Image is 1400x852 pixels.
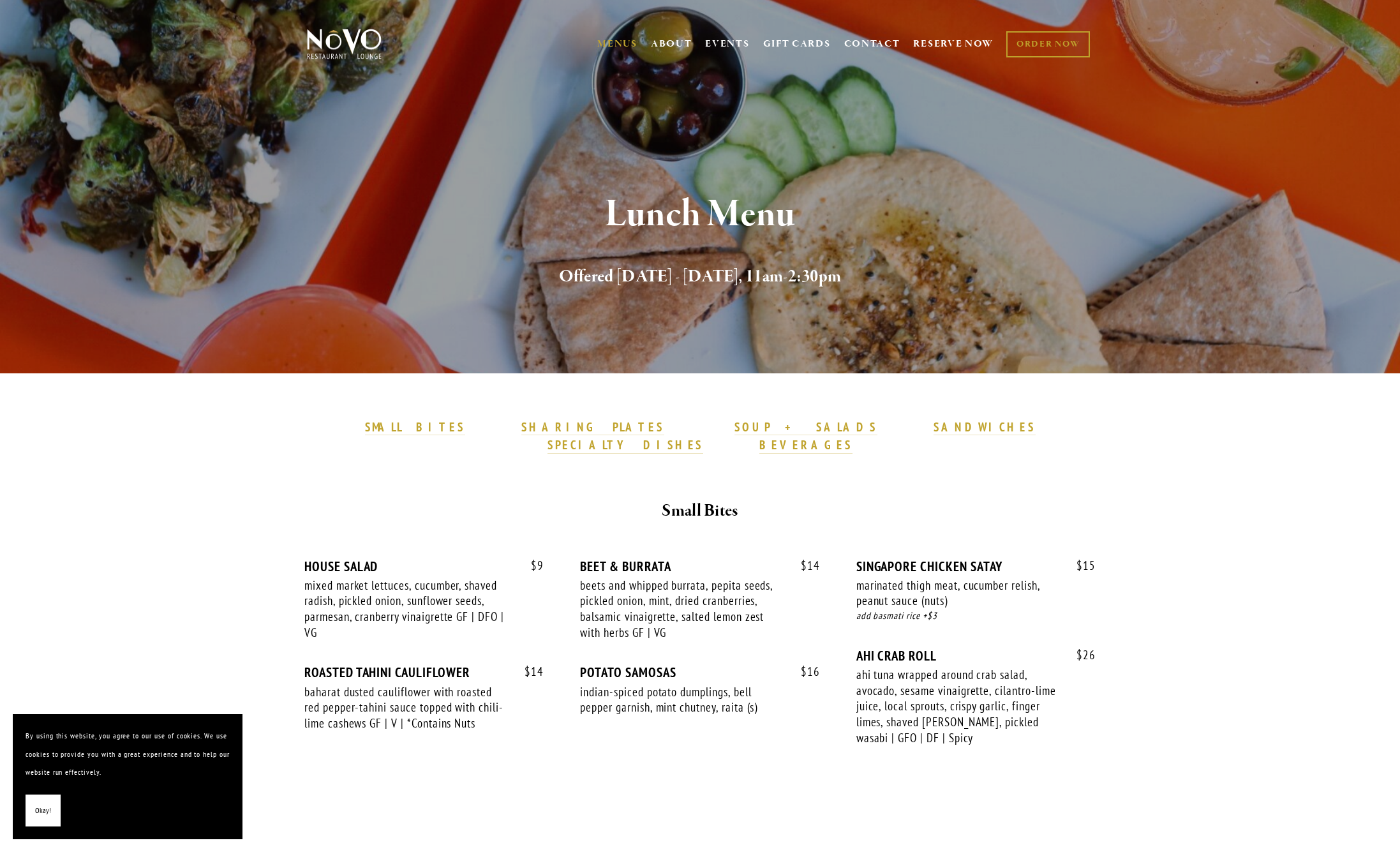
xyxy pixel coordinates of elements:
div: marinated thigh meat, cucumber relish, peanut sauce (nuts) [856,578,1059,609]
span: 14 [512,664,544,679]
img: Novo Restaurant &amp; Lounge [304,28,384,60]
div: POTATO SAMOSAS [580,664,819,680]
button: Okay! [26,795,61,827]
div: ahi tuna wrapped around crab salad, avocado, sesame vinaigrette, cilantro-lime juice, local sprou... [856,667,1059,746]
div: beets and whipped burrata, pepita seeds, pickled onion, mint, dried cranberries, balsamic vinaigr... [580,578,783,641]
span: Okay! [35,802,51,820]
a: RESERVE NOW [913,32,994,56]
a: SHARING PLATES [521,419,664,436]
strong: BEVERAGES [759,437,853,452]
div: add basmati rice +$3 [856,609,1096,624]
a: SANDWICHES [934,419,1036,436]
div: HOUSE SALAD [304,558,544,574]
a: EVENTS [705,38,749,50]
a: CONTACT [844,32,900,56]
strong: SHARING PLATES [521,419,664,435]
a: SPECIALTY DISHES [547,437,703,454]
div: SINGAPORE CHICKEN SATAY [856,558,1096,574]
a: MENUS [597,38,637,50]
a: GIFT CARDS [763,32,831,56]
h1: Lunch Menu [328,194,1072,235]
span: $ [1076,647,1083,662]
span: $ [1076,558,1083,573]
span: 16 [788,664,820,679]
a: SOUP + SALADS [734,419,877,436]
span: 26 [1064,648,1096,662]
a: BEVERAGES [759,437,853,454]
h2: Offered [DATE] - [DATE], 11am-2:30pm [328,264,1072,290]
div: indian-spiced potato dumplings, bell pepper garnish, mint chutney, raita (s) [580,684,783,715]
span: $ [801,558,807,573]
div: BEET & BURRATA [580,558,819,574]
div: mixed market lettuces, cucumber, shaved radish, pickled onion, sunflower seeds, parmesan, cranber... [304,578,507,641]
a: ORDER NOW [1006,31,1090,57]
p: By using this website, you agree to our use of cookies. We use cookies to provide you with a grea... [26,727,230,782]
div: ROASTED TAHINI CAULIFLOWER [304,664,544,680]
div: AHI CRAB ROLL [856,648,1096,664]
strong: SANDWICHES [934,419,1036,435]
div: baharat dusted cauliflower with roasted red pepper-tahini sauce topped with chili-lime cashews GF... [304,684,507,731]
span: 9 [518,558,544,573]
span: 14 [788,558,820,573]
strong: SOUP + SALADS [734,419,877,435]
span: 15 [1064,558,1096,573]
strong: SMALL BITES [365,419,465,435]
strong: SPECIALTY DISHES [547,437,703,452]
span: $ [525,664,531,679]
a: ABOUT [651,38,692,50]
strong: Small Bites [662,500,738,522]
a: SMALL BITES [365,419,465,436]
span: $ [531,558,537,573]
span: $ [801,664,807,679]
section: Cookie banner [13,714,242,839]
